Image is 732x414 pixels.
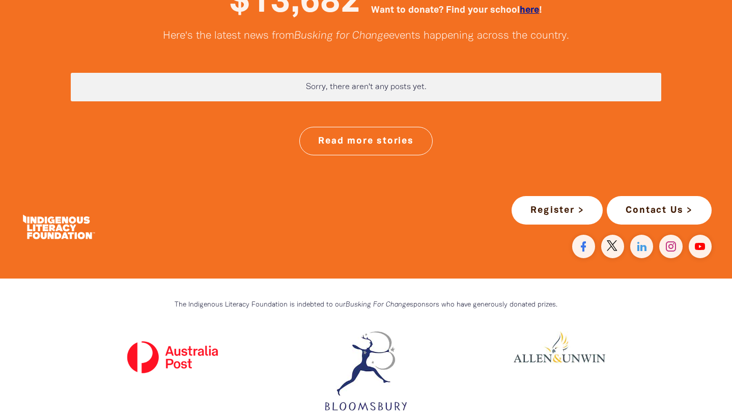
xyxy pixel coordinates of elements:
[607,196,712,225] a: Contact Us >
[371,6,542,14] span: Want to donate? Find your school !
[71,73,661,101] div: Paginated content
[512,196,603,225] a: Register >
[659,235,682,258] a: Find us on Instagram
[71,73,661,101] div: Sorry, there aren't any posts yet.
[299,127,433,155] a: Read more stories
[572,235,595,258] a: Visit our facebook page
[520,6,539,14] a: here
[630,235,653,258] a: Find us on Linkedin
[71,30,661,42] p: Here's the latest news from events happening across the country.
[346,301,410,308] em: Busking For Change
[91,299,641,311] p: The Indigenous Literacy Foundation is indebted to our sponsors who have generously donated prizes.
[601,235,624,258] a: Find us on Twitter
[689,235,712,258] a: Find us on YouTube
[294,31,389,41] em: Busking for Change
